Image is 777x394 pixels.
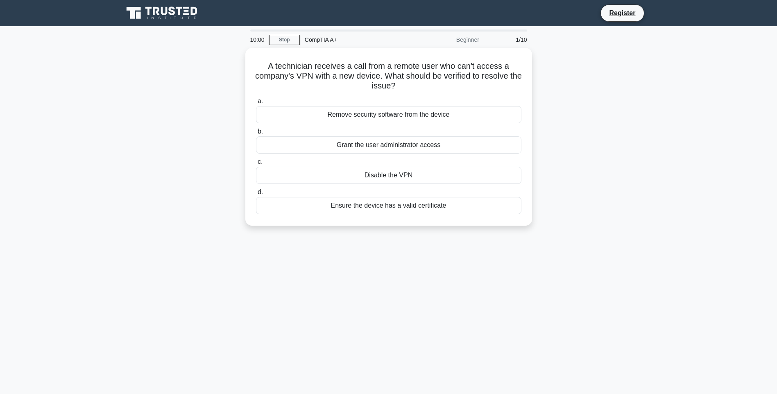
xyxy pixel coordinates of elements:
[269,35,300,45] a: Stop
[255,61,522,90] font: A technician receives a call from a remote user who can't access a company's VPN with a new devic...
[258,188,263,195] span: d.
[604,8,640,18] a: Register
[256,106,521,123] div: Remove security software from the device
[245,32,269,48] div: 10:00
[256,197,521,214] div: Ensure the device has a valid certificate
[258,97,263,104] span: a.
[412,32,484,48] div: Beginner
[300,32,412,48] div: CompTIA A+
[484,32,532,48] div: 1/10
[256,167,521,184] div: Disable the VPN
[256,136,521,154] div: Grant the user administrator access
[258,158,263,165] span: c.
[258,128,263,135] span: b.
